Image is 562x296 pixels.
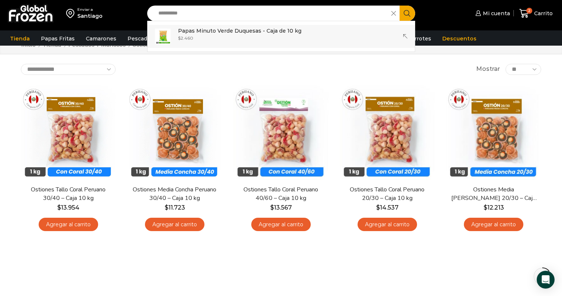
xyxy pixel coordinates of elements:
span: 2 [526,8,532,14]
span: $ [270,204,274,211]
a: Mi cuenta [474,6,510,21]
a: 2 Carrito [517,5,555,22]
bdi: 13.567 [270,204,292,211]
a: Agregar al carrito: “Ostiones Tallo Coral Peruano 30/40 - Caja 10 kg” [39,218,98,231]
a: Descuentos [439,32,480,46]
bdi: 11.723 [165,204,185,211]
a: Papas Minuto Verde Duquesas - Caja de 10 kg $2.460 [148,25,415,48]
a: Ostiones Media Concha Peruano 30/40 – Caja 10 kg [132,185,217,203]
div: Santiago [77,12,103,20]
a: Pescados y Mariscos [124,32,187,46]
p: Papas Minuto Verde Duquesas - Caja de 10 kg [178,27,301,35]
a: Agregar al carrito: “Ostiones Tallo Coral Peruano 40/60 - Caja 10 kg” [251,218,311,231]
span: Carrito [532,10,553,17]
span: $ [178,35,181,41]
div: Enviar a [77,7,103,12]
span: Mi cuenta [481,10,510,17]
a: Ostiones Media [PERSON_NAME] 20/30 – Caja 10 kg [451,185,536,203]
bdi: 14.537 [376,204,398,211]
img: address-field-icon.svg [66,7,77,20]
a: Camarones [82,32,120,46]
a: Tienda [6,32,33,46]
a: Agregar al carrito: “Ostiones Media Concha Peruano 20/30 - Caja 10 kg” [464,218,523,231]
a: Ostiones Tallo Coral Peruano 20/30 – Caja 10 kg [345,185,430,203]
a: Ostiones Tallo Coral Peruano 40/60 – Caja 10 kg [238,185,324,203]
a: Agregar al carrito: “Ostiones Tallo Coral Peruano 20/30 - Caja 10 kg” [358,218,417,231]
bdi: 12.213 [484,204,504,211]
select: Pedido de la tienda [21,64,116,75]
bdi: 2.460 [178,35,193,41]
bdi: 13.954 [57,204,80,211]
a: Papas Fritas [37,32,78,46]
div: Open Intercom Messenger [537,271,555,289]
a: Ostiones Tallo Coral Peruano 30/40 – Caja 10 kg [26,185,111,203]
span: $ [376,204,380,211]
a: Agregar al carrito: “Ostiones Media Concha Peruano 30/40 - Caja 10 kg” [145,218,204,231]
span: $ [484,204,487,211]
span: Mostrar [476,65,500,73]
span: $ [165,204,168,211]
span: $ [57,204,61,211]
a: Abarrotes [400,32,435,46]
button: Search button [400,6,415,21]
